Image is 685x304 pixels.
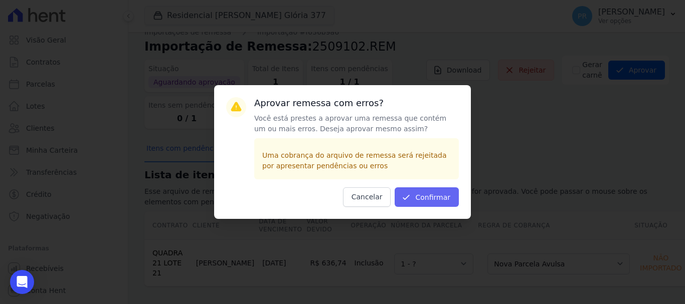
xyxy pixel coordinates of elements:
[262,150,451,171] p: Uma cobrança do arquivo de remessa será rejeitada por apresentar pendências ou erros
[254,97,459,109] h3: Aprovar remessa com erros?
[254,113,459,134] p: Você está prestes a aprovar uma remessa que contém um ou mais erros. Deseja aprovar mesmo assim?
[10,270,34,294] div: Open Intercom Messenger
[343,187,391,207] button: Cancelar
[395,187,459,207] button: Confirmar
